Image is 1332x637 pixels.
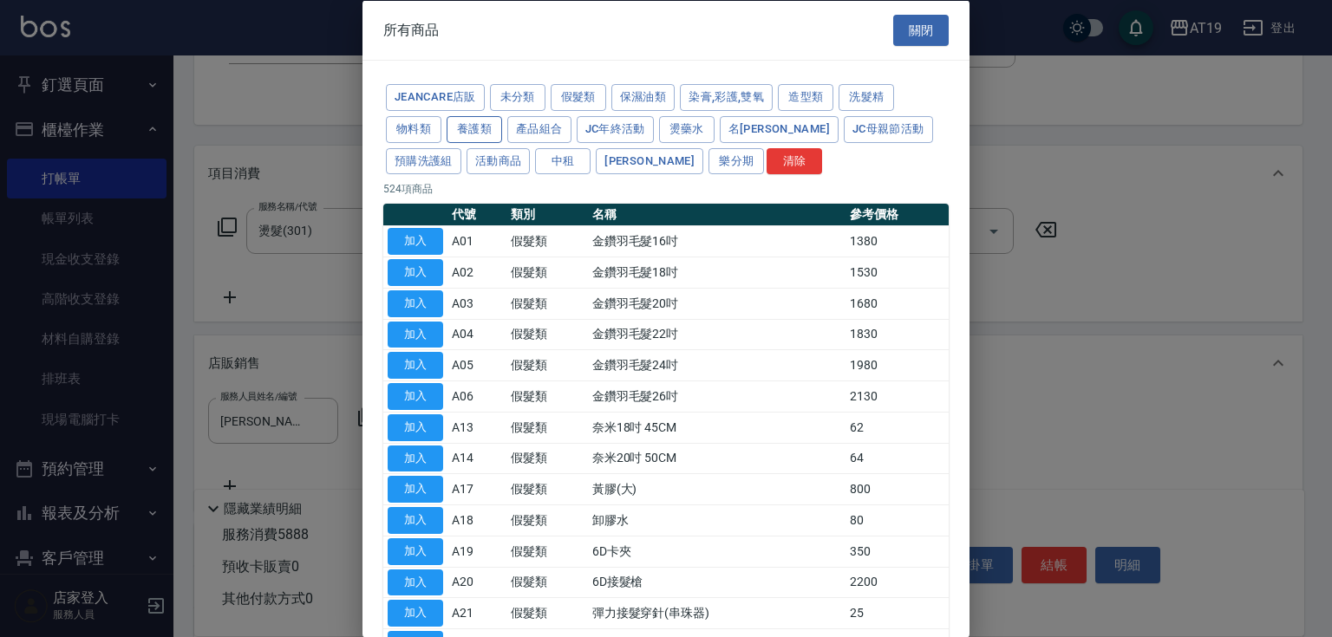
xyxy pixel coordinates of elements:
td: A04 [447,319,506,350]
button: 加入 [388,321,443,348]
td: 假髮類 [506,412,587,443]
td: 金鑽羽毛髮22吋 [588,319,846,350]
td: 1830 [846,319,949,350]
td: 黃膠(大) [588,473,846,504]
td: 80 [846,504,949,536]
td: 假髮類 [506,380,587,412]
td: A03 [447,288,506,319]
td: 金鑽羽毛髮16吋 [588,225,846,257]
td: 假髮類 [506,536,587,567]
button: JC母親節活動 [844,115,933,142]
td: A21 [447,597,506,628]
td: A05 [447,349,506,380]
button: 加入 [388,476,443,503]
td: 金鑽羽毛髮26吋 [588,380,846,412]
td: A06 [447,380,506,412]
td: 奈米18吋 45CM [588,412,846,443]
button: 關閉 [893,14,949,46]
button: 清除 [767,147,822,174]
button: 假髮類 [551,84,606,111]
td: 假髮類 [506,473,587,504]
th: 參考價格 [846,204,949,226]
th: 名稱 [588,204,846,226]
button: 保濕油類 [611,84,676,111]
button: 加入 [388,507,443,534]
td: 奈米20吋 50CM [588,443,846,474]
td: A17 [447,473,506,504]
span: 所有商品 [383,21,439,38]
td: 25 [846,597,949,628]
td: 1380 [846,225,949,257]
td: 假髮類 [506,225,587,257]
button: 樂分期 [708,147,764,174]
button: 加入 [388,413,443,440]
button: JC年終活動 [577,115,654,142]
th: 代號 [447,204,506,226]
td: 金鑽羽毛髮24吋 [588,349,846,380]
button: 加入 [388,600,443,627]
td: 假髮類 [506,319,587,350]
td: 金鑽羽毛髮18吋 [588,257,846,288]
td: A19 [447,536,506,567]
td: 62 [846,412,949,443]
td: 1980 [846,349,949,380]
button: 加入 [388,259,443,286]
td: 卸膠水 [588,504,846,536]
td: 假髮類 [506,597,587,628]
button: 造型類 [778,84,833,111]
button: 加入 [388,228,443,255]
td: 6D接髮槍 [588,567,846,598]
td: 金鑽羽毛髮20吋 [588,288,846,319]
td: 假髮類 [506,443,587,474]
button: JeanCare店販 [386,84,485,111]
button: 產品組合 [507,115,571,142]
button: 加入 [388,537,443,564]
button: 物料類 [386,115,441,142]
td: 假髮類 [506,288,587,319]
button: 燙藥水 [659,115,715,142]
td: 2130 [846,380,949,412]
td: A02 [447,257,506,288]
button: 活動商品 [467,147,531,174]
p: 524 項商品 [383,181,949,197]
button: 染膏,彩護,雙氧 [680,84,773,111]
td: A01 [447,225,506,257]
button: 加入 [388,569,443,595]
td: 1680 [846,288,949,319]
td: 64 [846,443,949,474]
button: 加入 [388,445,443,471]
td: 假髮類 [506,349,587,380]
td: 假髮類 [506,567,587,598]
td: 彈力接髮穿針(串珠器) [588,597,846,628]
td: 350 [846,536,949,567]
button: 洗髮精 [839,84,894,111]
button: 名[PERSON_NAME] [720,115,839,142]
td: 1530 [846,257,949,288]
td: 假髮類 [506,257,587,288]
button: 加入 [388,383,443,410]
td: 2200 [846,567,949,598]
td: A14 [447,443,506,474]
td: A13 [447,412,506,443]
button: 預購洗護組 [386,147,461,174]
td: 假髮類 [506,504,587,536]
td: A18 [447,504,506,536]
button: 加入 [388,289,443,316]
td: 800 [846,473,949,504]
td: 6D卡夾 [588,536,846,567]
button: [PERSON_NAME] [596,147,703,174]
button: 未分類 [490,84,545,111]
td: A20 [447,567,506,598]
th: 類別 [506,204,587,226]
button: 養護類 [447,115,502,142]
button: 中租 [535,147,591,174]
button: 加入 [388,352,443,379]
